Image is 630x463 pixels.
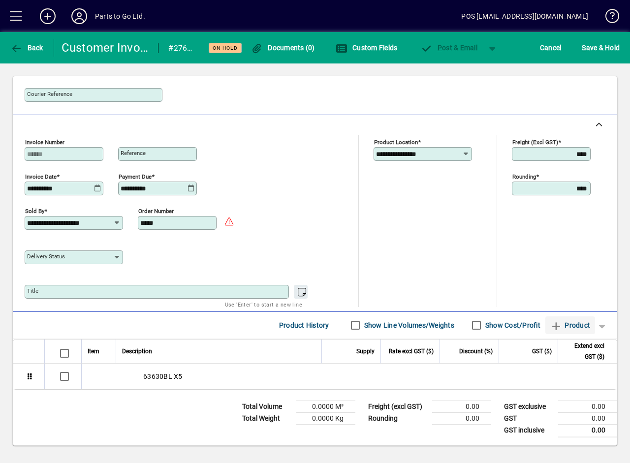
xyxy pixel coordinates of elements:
[296,401,355,412] td: 0.0000 M³
[461,8,588,24] div: POS [EMAIL_ADDRESS][DOMAIN_NAME]
[296,412,355,424] td: 0.0000 Kg
[532,346,552,357] span: GST ($)
[540,40,562,56] span: Cancel
[579,39,622,57] button: Save & Hold
[374,138,418,145] mat-label: Product location
[122,346,152,357] span: Description
[251,44,315,52] span: Documents (0)
[225,299,302,310] mat-hint: Use 'Enter' to start a new line
[275,316,333,334] button: Product History
[558,401,617,412] td: 0.00
[415,39,482,57] button: Post & Email
[582,44,586,52] span: S
[598,2,618,34] a: Knowledge Base
[483,320,540,330] label: Show Cost/Profit
[537,39,564,57] button: Cancel
[389,346,434,357] span: Rate excl GST ($)
[362,320,454,330] label: Show Line Volumes/Weights
[32,7,63,25] button: Add
[336,44,398,52] span: Custom Fields
[27,91,72,97] mat-label: Courier Reference
[499,424,558,436] td: GST inclusive
[10,44,43,52] span: Back
[25,207,44,214] mat-label: Sold by
[25,173,57,180] mat-label: Invoice date
[27,287,38,294] mat-label: Title
[27,253,65,260] mat-label: Delivery status
[499,412,558,424] td: GST
[558,424,617,436] td: 0.00
[432,412,491,424] td: 0.00
[564,340,604,362] span: Extend excl GST ($)
[512,173,536,180] mat-label: Rounding
[25,138,64,145] mat-label: Invoice number
[363,401,432,412] td: Freight (excl GST)
[545,316,595,334] button: Product
[119,173,152,180] mat-label: Payment due
[499,401,558,412] td: GST exclusive
[558,412,617,424] td: 0.00
[356,346,375,357] span: Supply
[237,401,296,412] td: Total Volume
[168,40,196,56] div: #276399
[279,317,329,333] span: Product History
[95,8,145,24] div: Parts to Go Ltd.
[459,346,493,357] span: Discount (%)
[363,412,432,424] td: Rounding
[88,346,99,357] span: Item
[438,44,442,52] span: P
[121,150,146,156] mat-label: Reference
[512,138,558,145] mat-label: Freight (excl GST)
[249,39,317,57] button: Documents (0)
[62,40,149,56] div: Customer Invoice
[432,401,491,412] td: 0.00
[420,44,477,52] span: ost & Email
[8,39,46,57] button: Back
[582,40,620,56] span: ave & Hold
[333,39,400,57] button: Custom Fields
[213,45,238,51] span: On hold
[82,364,617,389] div: 63630BL X5
[63,7,95,25] button: Profile
[550,317,590,333] span: Product
[237,412,296,424] td: Total Weight
[138,207,174,214] mat-label: Order number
